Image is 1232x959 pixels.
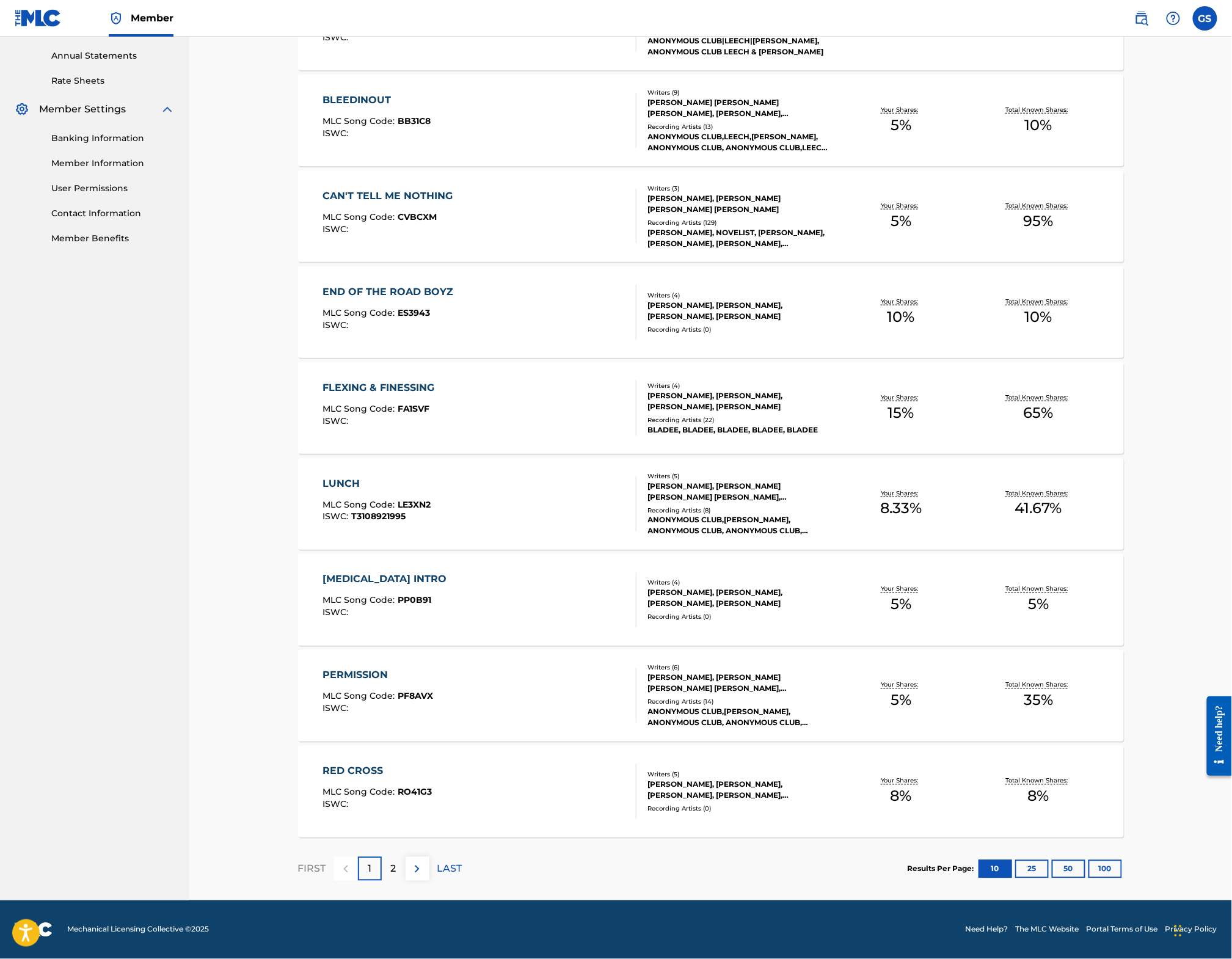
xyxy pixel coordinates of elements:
[398,211,437,222] span: CVBCXM
[1016,924,1079,935] a: The MLC Website
[298,650,1124,742] a: PERMISSIONMLC Song Code:PF8AVXISWC:Writers (6)[PERSON_NAME], [PERSON_NAME] [PERSON_NAME] [PERSON_...
[51,157,175,170] a: Member Information
[908,864,977,875] p: Results Per Page:
[323,595,398,606] span: MLC Song Code :
[323,115,398,126] span: MLC Song Code :
[1134,11,1149,26] img: search
[298,75,1124,166] a: BLEEDINOUTMLC Song Code:BB31C8ISWC:Writers (9)[PERSON_NAME] [PERSON_NAME] [PERSON_NAME], [PERSON_...
[1024,210,1054,232] span: 95 %
[648,804,833,814] div: Recording Artists ( 0 )
[1028,594,1049,616] span: 5 %
[323,607,351,618] span: ISWC :
[298,170,1124,262] a: CAN'T TELL ME NOTHINGMLC Song Code:CVBCXMISWC:Writers (3)[PERSON_NAME], [PERSON_NAME] [PERSON_NAM...
[1006,105,1071,114] p: Total Known Shares:
[298,362,1124,454] a: FLEXING & FINESSINGMLC Song Code:FA1SVFISWC:Writers (4)[PERSON_NAME], [PERSON_NAME], [PERSON_NAME...
[648,425,833,436] div: BLADEE, BLADEE, BLADEE, BLADEE, BLADEE
[648,770,833,779] div: Writers ( 5 )
[51,75,175,87] a: Rate Sheets
[437,862,462,877] p: LAST
[648,193,833,215] div: [PERSON_NAME], [PERSON_NAME] [PERSON_NAME] [PERSON_NAME]
[398,307,430,318] span: ES3943
[1006,585,1071,594] p: Total Known Shares:
[648,663,833,673] div: Writers ( 6 )
[398,787,432,798] span: RO41G3
[648,698,833,707] div: Recording Artists ( 14 )
[323,476,431,491] div: LUNCH
[888,402,914,424] span: 15 %
[648,291,833,300] div: Writers ( 4 )
[648,506,833,515] div: Recording Artists ( 8 )
[1006,393,1071,402] p: Total Known Shares:
[648,515,833,537] div: ANONYMOUS CLUB,[PERSON_NAME], ANONYMOUS CLUB, ANONYMOUS CLUB, ANONYMOUS CLUB, ANONYMOUS CLUB
[881,201,921,210] p: Your Shares:
[368,862,371,877] p: 1
[323,224,351,235] span: ISWC :
[298,746,1124,837] a: RED CROSSMLC Song Code:RO41G3ISWC:Writers (5)[PERSON_NAME], [PERSON_NAME], [PERSON_NAME], [PERSON...
[648,218,833,227] div: Recording Artists ( 129 )
[323,668,433,683] div: PERMISSION
[1015,860,1049,878] button: 25
[1165,924,1217,935] a: Privacy Policy
[323,799,351,810] span: ISWC :
[323,403,398,414] span: MLC Song Code :
[391,862,396,877] p: 2
[51,232,175,245] a: Member Benefits
[67,924,209,935] span: Mechanical Licensing Collective © 2025
[1025,114,1052,136] span: 10 %
[648,613,833,622] div: Recording Artists ( 0 )
[891,210,911,232] span: 5 %
[1024,690,1053,712] span: 35 %
[1171,900,1232,959] div: Chat Widget
[891,114,911,136] span: 5 %
[323,572,453,587] div: [MEDICAL_DATA] INTRO
[410,862,425,877] img: right
[323,32,351,43] span: ISWC :
[323,189,459,203] div: CAN'T TELL ME NOTHING
[15,9,62,27] img: MLC Logo
[1028,786,1049,808] span: 8 %
[881,585,921,594] p: Your Shares:
[298,554,1124,646] a: [MEDICAL_DATA] INTROMLC Song Code:PP0B91ISWC:Writers (4)[PERSON_NAME], [PERSON_NAME], [PERSON_NAM...
[298,266,1124,358] a: END OF THE ROAD BOYZMLC Song Code:ES3943ISWC:Writers (4)[PERSON_NAME], [PERSON_NAME], [PERSON_NAM...
[131,11,173,25] span: Member
[881,489,921,498] p: Your Shares:
[891,594,911,616] span: 5 %
[323,415,351,426] span: ISWC :
[648,673,833,695] div: [PERSON_NAME], [PERSON_NAME] [PERSON_NAME] [PERSON_NAME], [PERSON_NAME] [PERSON_NAME], [PERSON_NA...
[648,472,833,481] div: Writers ( 5 )
[648,227,833,249] div: [PERSON_NAME], NOVELIST, [PERSON_NAME], [PERSON_NAME], [PERSON_NAME], [PERSON_NAME]
[298,862,326,877] p: FIRST
[1006,489,1071,498] p: Total Known Shares:
[648,131,833,153] div: ANONYMOUS CLUB,LEECH,[PERSON_NAME], ANONYMOUS CLUB, ANONYMOUS CLUB,LEECH,[PERSON_NAME], ANONYMOUS...
[648,184,833,193] div: Writers ( 3 )
[648,88,833,97] div: Writers ( 9 )
[323,307,398,318] span: MLC Song Code :
[979,860,1012,878] button: 10
[881,393,921,402] p: Your Shares:
[323,285,459,299] div: END OF THE ROAD BOYZ
[1015,498,1062,520] span: 41.67 %
[323,93,431,108] div: BLEEDINOUT
[648,588,833,610] div: [PERSON_NAME], [PERSON_NAME], [PERSON_NAME], [PERSON_NAME]
[1129,6,1154,31] a: Public Search
[648,325,833,334] div: Recording Artists ( 0 )
[648,390,833,412] div: [PERSON_NAME], [PERSON_NAME], [PERSON_NAME], [PERSON_NAME]
[648,707,833,729] div: ANONYMOUS CLUB,[PERSON_NAME], ANONYMOUS CLUB, ANONYMOUS CLUB, ANONYMOUS CLUB, TOUCHTALK
[323,499,398,510] span: MLC Song Code :
[323,691,398,702] span: MLC Song Code :
[1025,306,1052,328] span: 10 %
[323,787,398,798] span: MLC Song Code :
[881,776,921,786] p: Your Shares:
[51,182,175,195] a: User Permissions
[648,381,833,390] div: Writers ( 4 )
[15,922,53,937] img: logo
[881,105,921,114] p: Your Shares:
[323,511,351,522] span: ISWC :
[323,211,398,222] span: MLC Song Code :
[966,924,1008,935] a: Need Help?
[648,779,833,801] div: [PERSON_NAME], [PERSON_NAME], [PERSON_NAME], [PERSON_NAME], [PERSON_NAME]
[648,35,833,57] div: ANONYMOUS CLUB|LEECH|[PERSON_NAME], ANONYMOUS CLUB LEECH & [PERSON_NAME]
[1161,6,1186,31] div: Help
